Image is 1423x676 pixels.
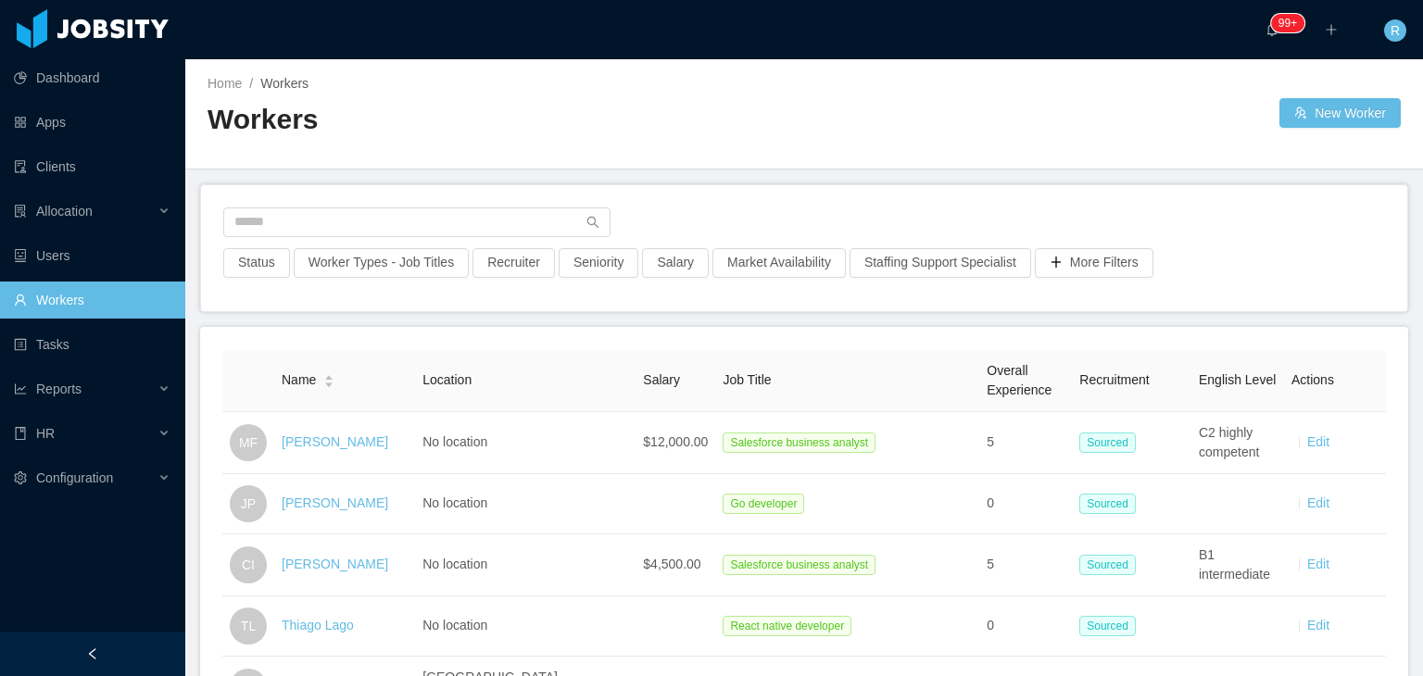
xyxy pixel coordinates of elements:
[415,534,636,596] td: No location
[36,470,113,485] span: Configuration
[1079,432,1136,453] span: Sourced
[223,248,290,278] button: Status
[1079,555,1136,575] span: Sourced
[241,607,256,645] span: TL
[559,248,638,278] button: Seniority
[241,485,256,522] span: JP
[14,382,27,395] i: icon: line-chart
[36,426,55,441] span: HR
[282,434,388,449] a: [PERSON_NAME]
[987,363,1052,397] span: Overall Experience
[14,326,170,363] a: icon: profileTasks
[1079,616,1136,636] span: Sourced
[14,148,170,185] a: icon: auditClients
[1279,98,1401,128] button: icon: usergroup-addNew Worker
[1307,434,1329,449] a: Edit
[979,474,1072,534] td: 0
[282,618,354,632] a: Thiago Lago
[723,616,851,636] span: React native developer
[14,104,170,141] a: icon: appstoreApps
[643,557,700,571] span: $4,500.00
[723,372,771,387] span: Job Title
[260,76,309,91] span: Workers
[1035,248,1153,278] button: icon: plusMore Filters
[723,555,875,575] span: Salesforce business analyst
[643,372,680,387] span: Salary
[586,216,599,229] i: icon: search
[14,205,27,218] i: icon: solution
[643,434,708,449] span: $12,000.00
[1271,14,1304,32] sup: 239
[282,495,388,510] a: [PERSON_NAME]
[712,248,846,278] button: Market Availability
[1307,618,1329,632] a: Edit
[249,76,253,91] span: /
[242,546,255,583] span: CI
[415,412,636,474] td: No location
[1079,494,1136,514] span: Sourced
[723,494,804,514] span: Go developer
[642,248,709,278] button: Salary
[14,282,170,319] a: icon: userWorkers
[1307,495,1329,510] a: Edit
[208,76,242,91] a: Home
[294,248,469,278] button: Worker Types - Job Titles
[415,596,636,657] td: No location
[1191,534,1284,596] td: B1 intermediate
[282,557,388,571] a: [PERSON_NAME]
[1079,618,1143,632] a: Sourced
[979,534,1072,596] td: 5
[850,248,1031,278] button: Staffing Support Specialist
[14,237,170,274] a: icon: robotUsers
[239,424,258,461] span: MF
[14,59,170,96] a: icon: pie-chartDashboard
[415,474,636,534] td: No location
[14,471,27,484] i: icon: setting
[422,372,472,387] span: Location
[1291,372,1334,387] span: Actions
[1191,412,1284,474] td: C2 highly competent
[1079,557,1143,571] a: Sourced
[1079,434,1143,449] a: Sourced
[979,412,1072,474] td: 5
[1079,495,1143,510] a: Sourced
[1391,19,1400,42] span: R
[324,373,334,379] i: icon: caret-up
[324,380,334,385] i: icon: caret-down
[1325,23,1338,36] i: icon: plus
[1079,372,1149,387] span: Recruitment
[282,370,316,390] span: Name
[1266,23,1278,36] i: icon: bell
[323,372,334,385] div: Sort
[208,101,804,139] h2: Workers
[1199,372,1276,387] span: English Level
[979,596,1072,657] td: 0
[14,427,27,440] i: icon: book
[36,204,93,219] span: Allocation
[36,382,82,396] span: Reports
[1307,557,1329,571] a: Edit
[723,432,875,453] span: Salesforce business analyst
[472,248,555,278] button: Recruiter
